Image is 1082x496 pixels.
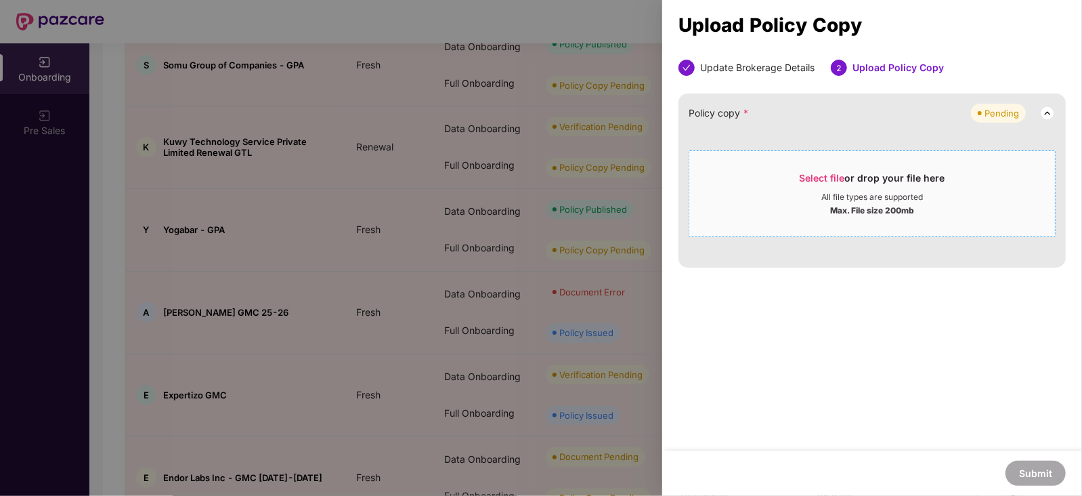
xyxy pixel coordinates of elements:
div: Upload Policy Copy [852,60,944,76]
div: or drop your file here [800,171,945,192]
span: 2 [836,63,842,73]
span: Select file [800,172,845,184]
div: Update Brokerage Details [700,60,815,76]
span: Select fileor drop your file hereAll file types are supportedMax. File size 200mb [689,161,1055,226]
button: Submit [1005,461,1066,486]
span: check [683,64,691,72]
div: All file types are supported [821,192,923,203]
div: Upload Policy Copy [678,18,1066,33]
img: svg+xml;base64,PHN2ZyB3aWR0aD0iMjQiIGhlaWdodD0iMjQiIHZpZXdCb3g9IjAgMCAyNCAyNCIgZmlsbD0ibm9uZSIgeG... [1039,105,1056,121]
div: Pending [984,106,1019,120]
span: Policy copy [689,106,749,121]
div: Max. File size 200mb [830,203,914,216]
